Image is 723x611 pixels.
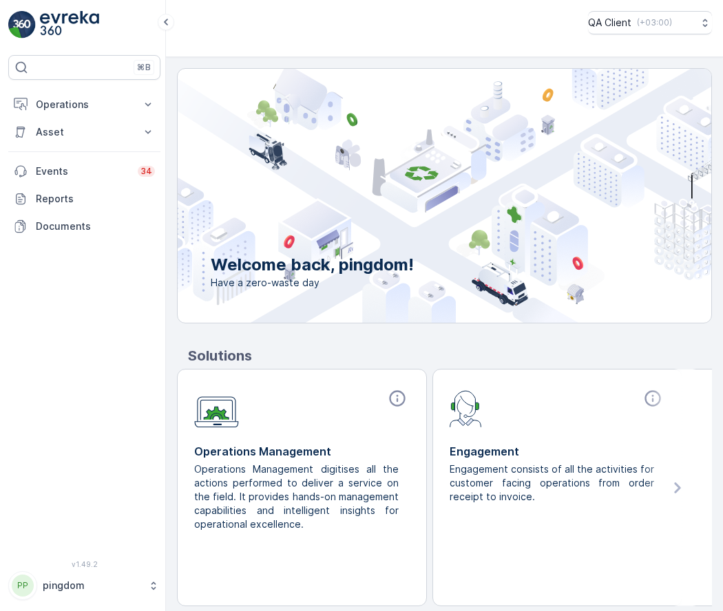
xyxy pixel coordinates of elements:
p: ⌘B [137,62,151,73]
span: v 1.49.2 [8,560,160,568]
p: pingdom [43,579,141,592]
span: Have a zero-waste day [211,276,414,290]
p: Documents [36,219,155,233]
p: QA Client [588,16,631,30]
p: Operations Management digitises all the actions performed to deliver a service on the field. It p... [194,462,399,531]
p: Welcome back, pingdom! [211,254,414,276]
button: Operations [8,91,160,118]
img: logo_light-DOdMpM7g.png [40,11,99,39]
img: city illustration [116,69,711,323]
p: Engagement consists of all the activities for customer facing operations from order receipt to in... [450,462,654,504]
p: Reports [36,192,155,206]
img: module-icon [194,389,239,428]
button: Asset [8,118,160,146]
a: Documents [8,213,160,240]
p: Solutions [188,345,712,366]
p: Operations Management [194,443,410,460]
div: PP [12,575,34,597]
a: Reports [8,185,160,213]
p: 34 [140,166,152,177]
button: QA Client(+03:00) [588,11,712,34]
button: PPpingdom [8,571,160,600]
a: Events34 [8,158,160,185]
img: logo [8,11,36,39]
img: module-icon [450,389,482,427]
p: Asset [36,125,133,139]
p: Events [36,164,129,178]
p: Engagement [450,443,665,460]
p: ( +03:00 ) [637,17,672,28]
p: Operations [36,98,133,111]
